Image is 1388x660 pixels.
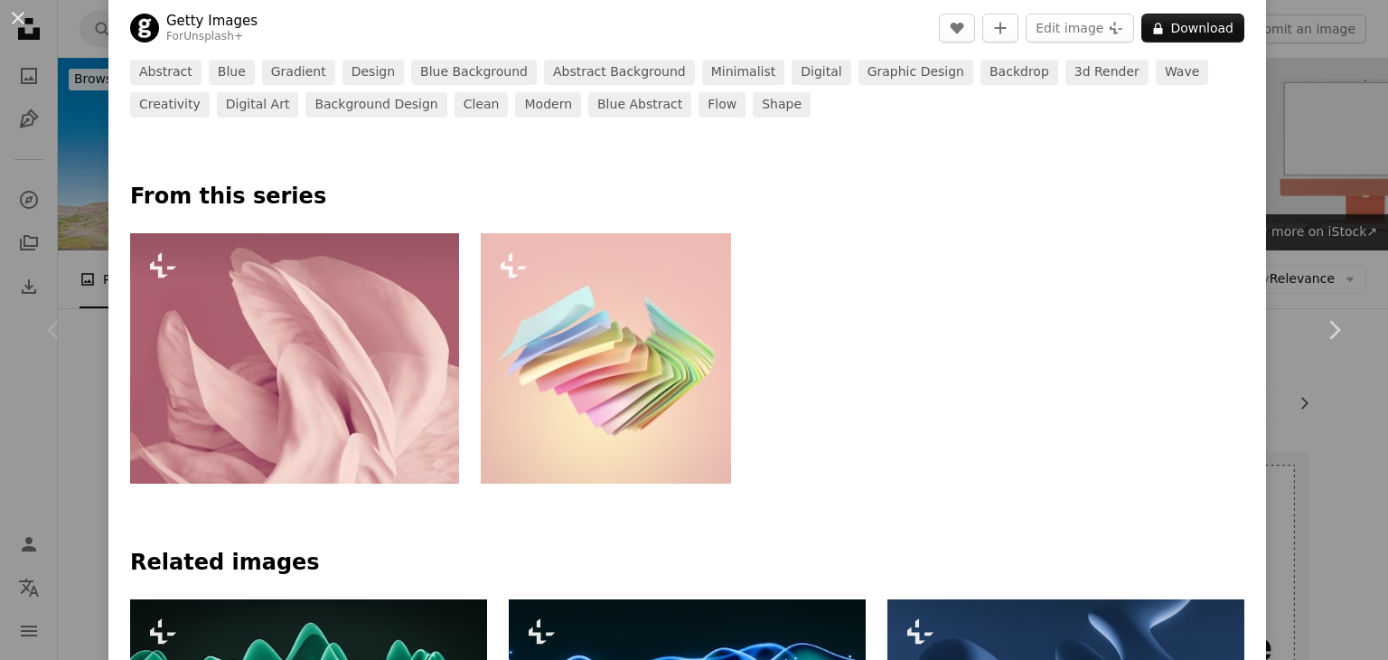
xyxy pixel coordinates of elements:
[262,60,335,85] a: gradient
[939,14,975,42] button: Like
[481,350,731,366] a: 3d render, abstract minimal background with paper layers, levitating sheets. Fashion wallpaper wi...
[130,14,159,42] img: Go to Getty Images's profile
[305,92,446,118] a: background design
[411,60,537,85] a: blue background
[183,30,243,42] a: Unsplash+
[1026,14,1134,42] button: Edit image
[342,60,404,85] a: design
[481,233,731,484] img: 3d render, abstract minimal background with paper layers, levitating sheets. Fashion wallpaper wi...
[130,350,459,366] a: 3d render, abstract background with waving floating pink silk drapery, wavy fashion wallpaper, fa...
[588,92,691,118] a: blue abstract
[209,60,255,85] a: blue
[130,60,202,85] a: abstract
[166,30,258,44] div: For
[544,60,695,85] a: abstract background
[515,92,581,118] a: modern
[130,92,210,118] a: creativity
[753,92,811,118] a: shape
[982,14,1018,42] button: Add to Collection
[1141,14,1244,42] button: Download
[792,60,850,85] a: digital
[858,60,973,85] a: graphic design
[1065,60,1149,85] a: 3d render
[980,60,1058,85] a: backdrop
[699,92,746,118] a: flow
[166,12,258,30] a: Getty Images
[217,92,299,118] a: digital art
[130,549,1244,578] h4: Related images
[1280,243,1388,417] a: Next
[130,183,1244,212] p: From this series
[1156,60,1208,85] a: wave
[702,60,785,85] a: minimalist
[130,233,459,484] img: 3d render, abstract background with waving floating pink silk drapery, wavy fashion wallpaper, fa...
[455,92,509,118] a: clean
